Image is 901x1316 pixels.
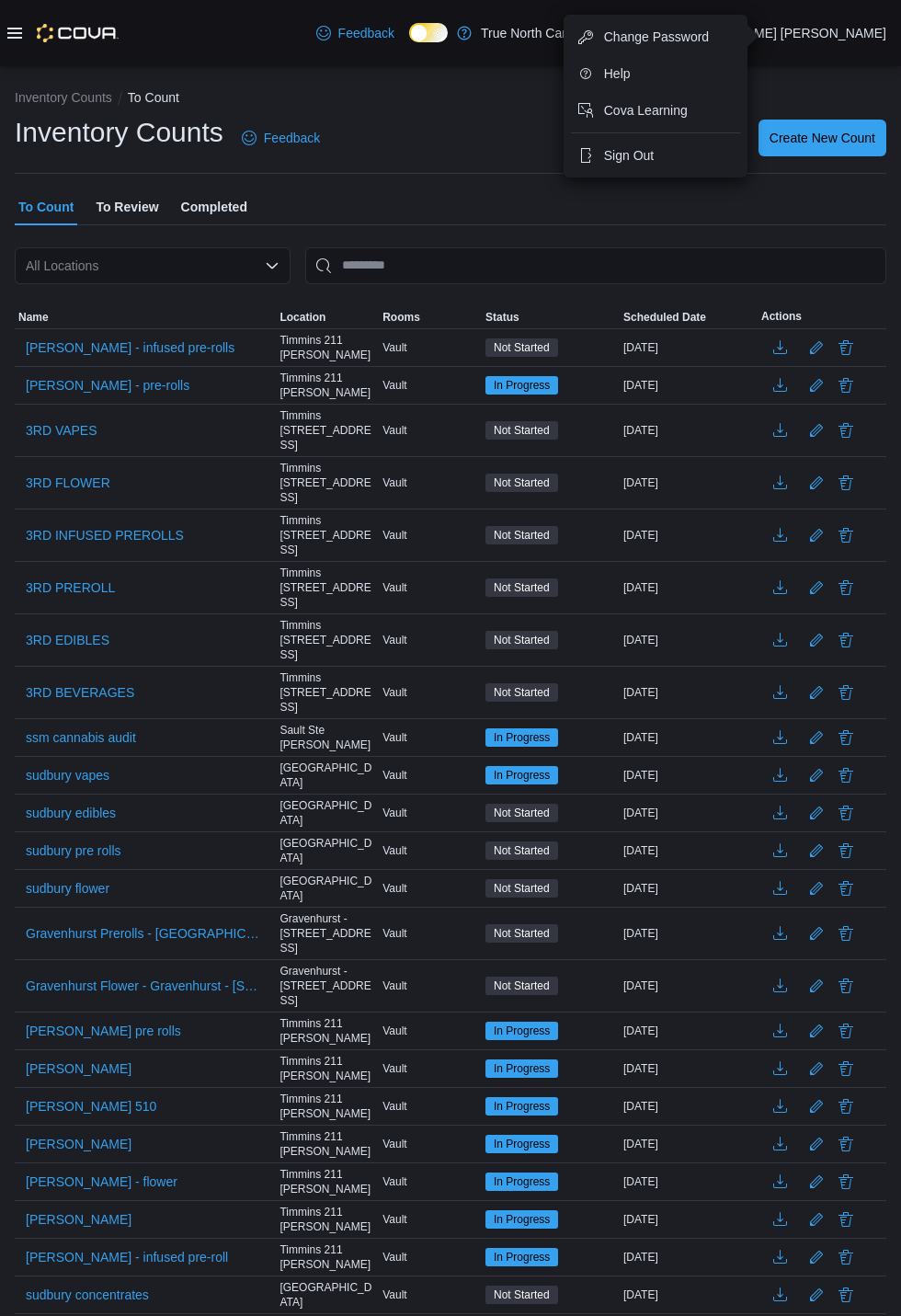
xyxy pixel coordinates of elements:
div: Vault [379,472,482,494]
span: In Progress [485,728,558,747]
span: Not Started [494,632,550,648]
button: Delete [835,975,857,997]
span: In Progress [494,1060,550,1077]
span: Timmins [STREET_ADDRESS] [279,618,375,662]
span: Not Started [494,527,550,544]
div: [DATE] [620,1284,758,1306]
div: Vault [379,802,482,824]
button: Delete [835,922,857,944]
p: [PERSON_NAME] [PERSON_NAME] [671,22,886,44]
span: Feedback [264,129,320,147]
button: [PERSON_NAME] pre rolls [18,1017,188,1045]
div: [DATE] [620,681,758,704]
button: [PERSON_NAME] - flower [18,1168,185,1196]
span: Sault Ste [PERSON_NAME] [279,723,375,752]
span: Actions [761,309,802,324]
button: Delete [835,1171,857,1193]
span: sudbury vapes [26,766,109,784]
div: Vault [379,922,482,944]
span: 3RD FLOWER [26,474,110,492]
span: Timmins [STREET_ADDRESS] [279,408,375,452]
button: To Count [128,90,179,105]
div: [DATE] [620,1095,758,1117]
button: Delete [835,1208,857,1230]
button: Open list of options [265,258,279,273]
span: sudbury edibles [26,804,116,822]
button: 3RD FLOWER [18,469,118,497]
a: Feedback [234,120,327,156]
button: Delete [835,374,857,396]
button: Edit count details [805,761,827,789]
div: [DATE] [620,1133,758,1155]
button: Edit count details [805,334,827,361]
div: Vault [379,681,482,704]
button: Edit count details [805,417,827,444]
span: In Progress [494,1023,550,1039]
button: Delete [835,1058,857,1080]
div: [DATE] [620,337,758,359]
div: Vault [379,337,482,359]
h1: Inventory Counts [15,114,223,151]
span: To Review [96,189,158,225]
div: [DATE] [620,419,758,441]
button: 3RD INFUSED PREROLLS [18,521,191,549]
button: [PERSON_NAME] [18,1055,139,1082]
div: [DATE] [620,629,758,651]
span: In Progress [494,1098,550,1115]
span: Not Started [485,977,558,995]
button: sudbury edibles [18,799,123,827]
span: [PERSON_NAME] - infused pre-rolls [26,338,234,357]
button: Rooms [379,306,482,328]
button: Scheduled Date [620,306,758,328]
button: Cova Learning [571,96,740,125]
button: Edit count details [805,1093,827,1120]
button: 3RD VAPES [18,417,105,444]
span: Not Started [494,579,550,596]
span: Not Started [494,842,550,859]
span: 3RD EDIBLES [26,631,109,649]
span: In Progress [485,1022,558,1040]
span: Feedback [338,24,394,42]
div: Vault [379,1058,482,1080]
div: [DATE] [620,727,758,749]
span: [GEOGRAPHIC_DATA] [279,874,375,903]
span: Timmins [STREET_ADDRESS] [279,513,375,557]
button: [PERSON_NAME] 510 [18,1093,164,1120]
span: Not Started [494,805,550,821]
button: Edit count details [805,972,827,1000]
nav: An example of EuiBreadcrumbs [15,88,886,110]
button: Delete [835,629,857,651]
button: Inventory Counts [15,90,112,105]
span: [GEOGRAPHIC_DATA] [279,761,375,790]
button: Delete [835,577,857,599]
span: [GEOGRAPHIC_DATA] [279,798,375,828]
a: Feedback [309,15,402,51]
img: Cova [37,24,119,42]
div: [DATE] [620,1020,758,1042]
span: Sign Out [604,146,654,165]
button: Name [15,306,276,328]
button: Edit count details [805,724,827,751]
button: [PERSON_NAME] [18,1130,139,1158]
span: Change Password [604,28,709,46]
span: [PERSON_NAME] [26,1135,131,1153]
button: Edit count details [805,1055,827,1082]
button: Edit count details [805,799,827,827]
div: [DATE] [620,577,758,599]
span: Timmins [STREET_ADDRESS] [279,461,375,505]
button: Delete [835,1284,857,1306]
span: Not Started [485,474,558,492]
span: Timmins [STREET_ADDRESS] [279,670,375,715]
span: Completed [181,189,247,225]
button: Delete [835,337,857,359]
span: In Progress [494,729,550,746]
span: [GEOGRAPHIC_DATA] [279,836,375,865]
button: Delete [835,802,857,824]
div: Vault [379,524,482,546]
span: Create New Count [770,129,875,147]
button: Edit count details [805,1168,827,1196]
span: In Progress [485,1135,558,1153]
div: Vault [379,1095,482,1117]
span: Cova Learning [604,101,688,120]
div: [DATE] [620,1058,758,1080]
